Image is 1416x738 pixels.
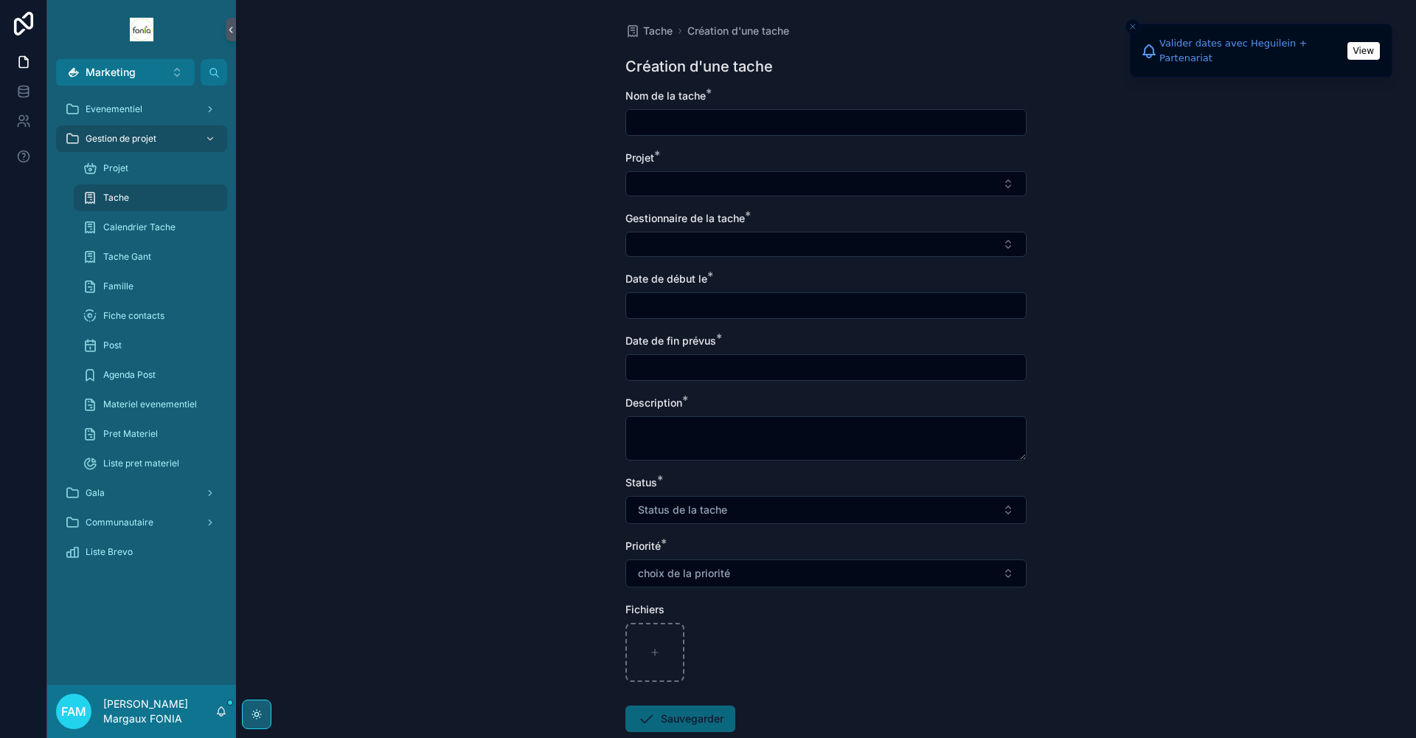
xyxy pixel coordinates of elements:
a: Materiel evenementiel [74,391,227,418]
a: Fiche contacts [74,303,227,329]
span: Gestionnaire de la tache [625,212,745,224]
p: [PERSON_NAME] Margaux FONIA [103,697,215,726]
a: Calendrier Tache [74,214,227,241]
a: Agenda Post [74,362,227,388]
button: Select Button [625,559,1027,587]
a: Communautaire [56,509,227,536]
button: Close toast [1125,19,1140,34]
button: Select Button [625,232,1027,257]
span: Date de fin prévus [625,334,716,347]
span: Fiche contacts [103,310,164,322]
a: Tache [625,24,673,38]
span: Projet [103,162,128,174]
span: Evenementiel [86,103,142,115]
div: Valider dates avec Heguilein + Partenariat [1159,36,1343,65]
span: Marketing [86,65,136,80]
span: Famille [103,280,133,292]
span: Date de début le [625,272,707,285]
span: FAM [61,703,86,720]
a: Gala [56,480,227,506]
span: Pret Materiel [103,428,158,440]
a: Tache Gant [74,244,227,270]
span: Status [625,476,657,489]
a: Liste pret materiel [74,450,227,477]
span: Description [625,396,682,409]
span: Post [103,339,122,351]
span: Fichiers [625,603,664,615]
a: Post [74,332,227,359]
span: Materiel evenementiel [103,399,197,410]
a: Création d'une tache [687,24,789,38]
div: scrollable content [47,86,236,584]
span: Liste Brevo [86,546,133,558]
span: Agenda Post [103,369,156,381]
span: Liste pret materiel [103,458,179,469]
span: Projet [625,151,654,164]
h1: Création d'une tache [625,56,773,77]
span: Gestion de projet [86,133,156,145]
a: Tache [74,184,227,211]
span: choix de la priorité [638,566,730,581]
span: Status de la tache [638,503,727,517]
span: Tache [643,24,673,38]
span: Tache [103,192,129,204]
span: Communautaire [86,517,153,528]
button: View [1347,42,1380,60]
span: Nom de la tache [625,89,706,102]
button: Select Button [625,496,1027,524]
button: Select Button [56,59,195,86]
button: Select Button [625,171,1027,196]
span: Tache Gant [103,251,151,263]
a: Projet [74,155,227,182]
span: Gala [86,487,105,499]
span: Priorité [625,539,661,552]
a: Evenementiel [56,96,227,123]
a: Famille [74,273,227,300]
a: Gestion de projet [56,125,227,152]
span: Calendrier Tache [103,221,176,233]
a: Pret Materiel [74,421,227,447]
a: Liste Brevo [56,539,227,565]
img: App logo [130,18,153,41]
